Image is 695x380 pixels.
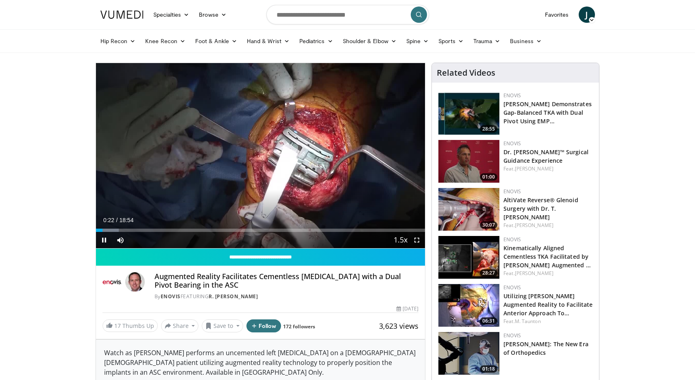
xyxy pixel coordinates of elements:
[438,236,499,279] img: c9ff072b-fb29-474b-9468-fe1ef3588e05.150x105_q85_crop-smart_upscale.jpg
[503,292,593,317] a: Utilizing [PERSON_NAME] Augmented Reality to Facilitate Anterior Approach To…
[438,236,499,279] a: 28:27
[338,33,401,49] a: Shoulder & Elbow
[103,217,114,223] span: 0:22
[438,284,499,327] img: 7dbc0d68-c1fc-419d-9ba5-0969a103abb4.150x105_q85_crop-smart_upscale.jpg
[503,340,588,356] a: [PERSON_NAME]: The New Era of Orthopedics
[96,232,112,248] button: Pause
[246,319,281,332] button: Follow
[161,319,199,332] button: Share
[503,332,521,339] a: Enovis
[401,33,434,49] a: Spine
[119,217,133,223] span: 18:54
[468,33,505,49] a: Trauma
[438,140,499,183] a: 01:00
[438,332,499,375] a: 01:18
[96,229,425,232] div: Progress Bar
[480,221,497,229] span: 30:07
[515,318,541,325] a: M. Taunton
[503,284,521,291] a: Enovis
[503,148,588,164] a: Dr. [PERSON_NAME]™ Surgical Guidance Experience
[96,33,141,49] a: Hip Recon
[480,317,497,325] span: 06:31
[515,165,553,172] a: [PERSON_NAME]
[100,11,144,19] img: VuMedi Logo
[503,188,521,195] a: Enovis
[397,305,418,312] div: [DATE]
[434,33,468,49] a: Sports
[202,319,243,332] button: Save to
[125,272,145,292] img: Avatar
[155,272,419,290] h4: Augmented Reality Facilitates Cementless [MEDICAL_DATA] with a Dual Pivot Bearing in the ASC
[209,293,258,300] a: R. [PERSON_NAME]
[194,7,231,23] a: Browse
[503,244,591,269] a: Kinematically Aligned Cementless TKA Facilitated by [PERSON_NAME] Augmented …
[438,140,499,183] img: 626b3177-d34f-44a1-b0fd-09e8a1a070c8.150x105_q85_crop-smart_upscale.jpg
[437,68,495,78] h4: Related Videos
[503,318,593,325] div: Feat.
[480,125,497,133] span: 28:55
[190,33,242,49] a: Foot & Ankle
[480,173,497,181] span: 01:00
[505,33,547,49] a: Business
[540,7,574,23] a: Favorites
[438,188,499,231] img: 1db4e5eb-402e-472b-8902-a12433474048.150x105_q85_crop-smart_upscale.jpg
[102,319,158,332] a: 17 Thumbs Up
[503,196,578,221] a: AltiVate Reverse® Glenoid Surgery with Dr. T. [PERSON_NAME]
[503,92,521,99] a: Enovis
[438,284,499,327] a: 06:31
[503,222,593,229] div: Feat.
[96,63,425,249] video-js: Video Player
[409,232,425,248] button: Fullscreen
[503,100,592,125] a: [PERSON_NAME] Demonstrates Gap-Balanced TKA with Dual Pivot Using EMP…
[266,5,429,24] input: Search topics, interventions
[480,365,497,373] span: 01:18
[438,188,499,231] a: 30:07
[438,92,499,135] img: f2eb7e46-0718-475a-8f7c-ce1e319aa5a8.150x105_q85_crop-smart_upscale.jpg
[102,272,122,292] img: Enovis
[438,92,499,135] a: 28:55
[503,270,593,277] div: Feat.
[438,332,499,375] img: b73f309c-6aad-40d7-aec4-c02273bec5ff.150x105_q85_crop-smart_upscale.jpg
[503,140,521,147] a: Enovis
[579,7,595,23] a: J
[379,321,418,331] span: 3,623 views
[148,7,194,23] a: Specialties
[480,269,497,277] span: 28:27
[392,232,409,248] button: Playback Rate
[116,217,118,223] span: /
[515,270,553,277] a: [PERSON_NAME]
[242,33,294,49] a: Hand & Wrist
[155,293,419,300] div: By FEATURING
[161,293,181,300] a: Enovis
[140,33,190,49] a: Knee Recon
[503,165,593,173] div: Feat.
[294,33,338,49] a: Pediatrics
[503,236,521,243] a: Enovis
[515,222,553,229] a: [PERSON_NAME]
[283,323,315,330] a: 172 followers
[114,322,121,330] span: 17
[112,232,129,248] button: Mute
